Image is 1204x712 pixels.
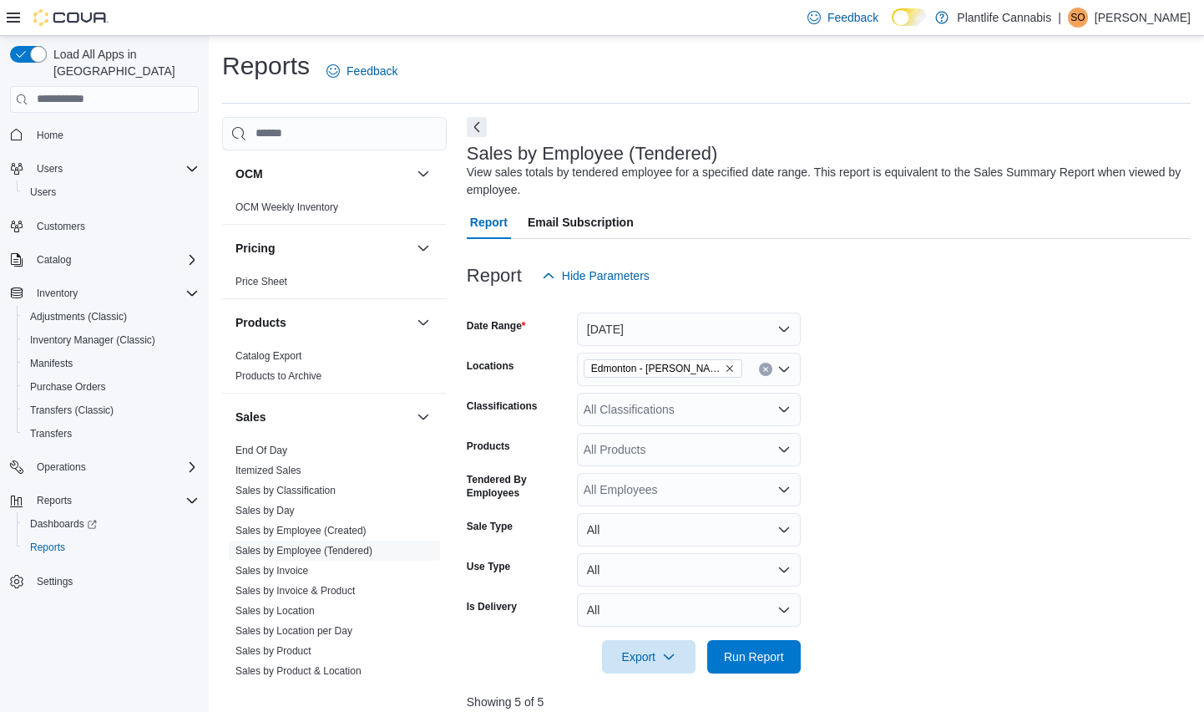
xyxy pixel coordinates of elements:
span: Operations [30,457,199,477]
span: Export [612,640,685,674]
button: All [577,553,801,587]
p: [PERSON_NAME] [1095,8,1191,28]
button: Users [30,159,69,179]
a: Transfers [23,424,78,444]
input: Dark Mode [892,8,927,26]
a: Sales by Employee (Tendered) [235,545,372,557]
span: Customers [37,220,85,233]
span: Users [37,162,63,175]
a: Sales by Location per Day [235,625,352,637]
label: Locations [467,359,514,373]
span: Sales by Classification [235,484,336,497]
div: Shaylene Orbeck [1068,8,1088,28]
span: End Of Day [235,444,287,457]
a: Sales by Employee (Created) [235,525,367,537]
div: View sales totals by tendered employee for a specified date range. This report is equivalent to t... [467,164,1182,199]
h3: Report [467,266,522,286]
div: OCM [222,197,447,224]
h3: Pricing [235,240,275,257]
span: Sales by Location [235,604,315,618]
span: Users [23,182,199,202]
label: Classifications [467,399,538,413]
span: Catalog [30,250,199,270]
span: Email Subscription [528,206,634,239]
a: Dashboards [17,512,205,536]
span: Reports [30,491,199,511]
button: Customers [3,214,205,238]
button: Inventory [3,282,205,305]
button: Inventory [30,283,84,303]
span: Catalog [37,253,71,267]
button: Sales [413,407,433,427]
button: Next [467,117,487,137]
a: Feedback [320,54,404,88]
span: Dashboards [30,517,97,531]
a: Settings [30,572,79,592]
a: Sales by Invoice & Product [235,585,355,597]
img: Cova [33,9,109,26]
button: Transfers (Classic) [17,399,205,422]
span: Adjustments (Classic) [23,307,199,327]
span: Inventory Manager (Classic) [30,333,155,347]
a: Sales by Classification [235,485,336,496]
a: Purchase Orders [23,377,113,397]
a: Sales by Day [235,505,295,516]
h1: Reports [222,49,310,83]
button: OCM [235,165,410,182]
button: Settings [3,569,205,593]
span: SO [1070,8,1085,28]
a: Sales by Product & Location [235,665,362,677]
span: Reports [37,494,72,507]
span: Purchase Orders [23,377,199,397]
span: Manifests [23,353,199,374]
span: Sales by Employee (Created) [235,524,367,537]
a: Itemized Sales [235,465,301,476]
span: Edmonton - [PERSON_NAME] [591,360,721,377]
button: Sales [235,409,410,425]
button: Users [17,181,205,204]
h3: Sales by Employee (Tendered) [467,144,718,164]
a: Transfers (Classic) [23,400,120,420]
a: Adjustments (Classic) [23,307,134,327]
a: Inventory Manager (Classic) [23,330,162,350]
span: Dark Mode [892,26,893,27]
span: Reports [23,537,199,557]
button: Transfers [17,422,205,445]
h3: Products [235,314,286,331]
button: Catalog [3,248,205,272]
a: Price Sheet [235,276,287,287]
span: Sales by Day [235,504,295,517]
span: Transfers (Classic) [23,400,199,420]
span: Sales by Employee (Tendered) [235,544,372,557]
p: | [1058,8,1061,28]
p: Plantlife Cannabis [957,8,1051,28]
nav: Complex example [10,116,199,638]
a: OCM Weekly Inventory [235,201,338,213]
a: Sales by Invoice [235,565,308,577]
button: Remove Edmonton - Terra Losa from selection in this group [725,364,735,374]
a: End Of Day [235,445,287,456]
span: Customers [30,216,199,236]
span: Inventory [37,287,78,300]
label: Is Delivery [467,600,517,613]
button: Export [602,640,696,674]
button: Products [235,314,410,331]
button: OCM [413,164,433,184]
span: Feedback [827,9,878,26]
label: Sale Type [467,520,513,533]
a: Users [23,182,63,202]
button: Open list of options [777,363,791,376]
label: Use Type [467,560,510,573]
button: Operations [3,455,205,479]
button: Run Report [707,640,801,674]
span: Sales by Product [235,644,311,658]
button: Home [3,123,205,147]
button: Hide Parameters [535,259,656,292]
button: Clear input [759,363,772,376]
button: Open list of options [777,443,791,456]
span: Transfers (Classic) [30,404,114,417]
span: Edmonton - Terra Losa [584,359,742,378]
button: Open list of options [777,483,791,496]
a: Dashboards [23,514,104,534]
button: All [577,593,801,627]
